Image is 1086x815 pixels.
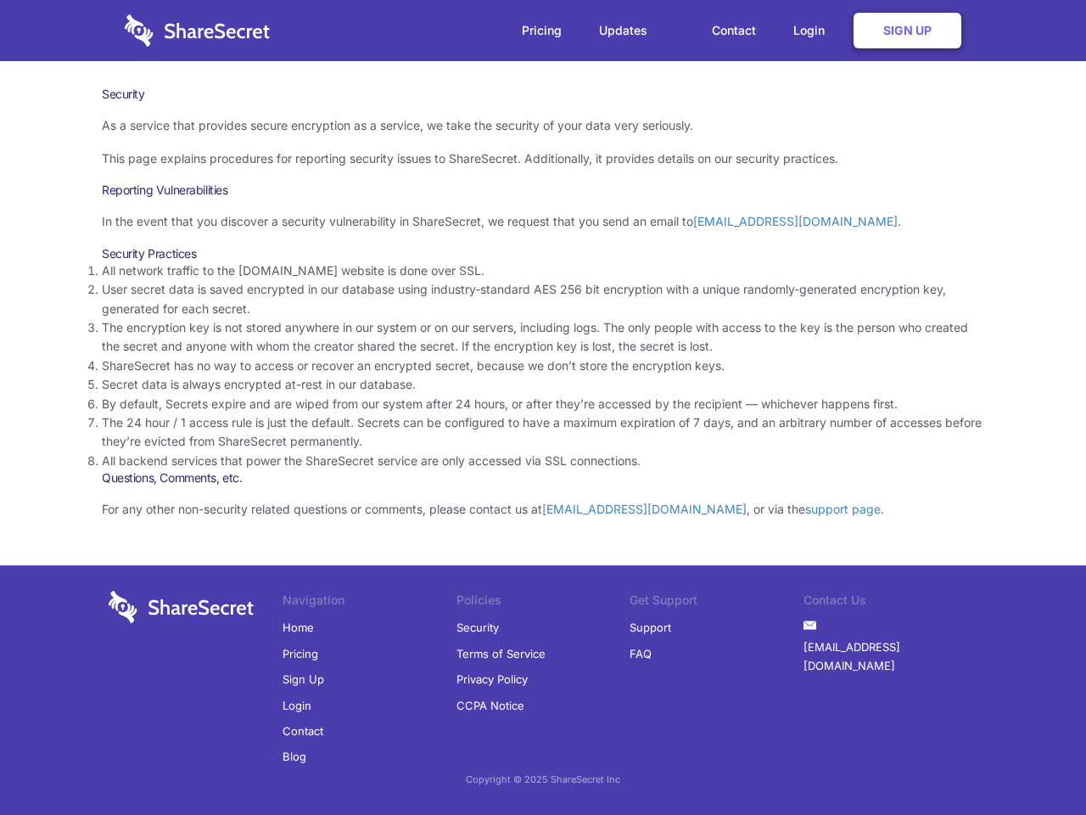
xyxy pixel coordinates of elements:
[630,591,803,615] li: Get Support
[283,641,318,666] a: Pricing
[102,470,984,486] h3: Questions, Comments, etc.
[102,318,984,357] li: The encryption key is not stored anywhere in our system or on our servers, including logs. The on...
[456,693,524,718] a: CCPA Notice
[102,357,984,375] li: ShareSecret has no way to access or recover an encrypted secret, because we don’t store the encry...
[102,183,984,198] h3: Reporting Vulnerabilities
[283,718,323,744] a: Contact
[456,591,630,615] li: Policies
[102,261,984,280] li: All network traffic to the [DOMAIN_NAME] website is done over SSL.
[776,4,850,57] a: Login
[102,246,984,261] h3: Security Practices
[456,615,499,640] a: Security
[803,634,977,679] a: [EMAIL_ADDRESS][DOMAIN_NAME]
[283,591,456,615] li: Navigation
[109,591,254,623] img: logo-wordmark-white-trans-d4663122ce5f474addd5e946df7df03e33cb6a1c49d2221995e7729f52c070b2.svg
[803,591,977,615] li: Contact Us
[102,395,984,413] li: By default, Secrets expire and are wiped from our system after 24 hours, or after they’re accesse...
[102,212,984,231] p: In the event that you discover a security vulnerability in ShareSecret, we request that you send ...
[102,87,984,102] h1: Security
[102,375,984,394] li: Secret data is always encrypted at-rest in our database.
[102,116,984,135] p: As a service that provides secure encryption as a service, we take the security of your data very...
[505,4,579,57] a: Pricing
[283,615,314,640] a: Home
[630,641,652,666] a: FAQ
[805,502,881,516] a: support page
[283,666,324,692] a: Sign Up
[283,744,306,769] a: Blog
[102,149,984,168] p: This page explains procedures for reporting security issues to ShareSecret. Additionally, it prov...
[854,13,961,48] a: Sign Up
[630,615,671,640] a: Support
[125,14,270,47] img: logo-wordmark-white-trans-d4663122ce5f474addd5e946df7df03e33cb6a1c49d2221995e7729f52c070b2.svg
[456,666,528,692] a: Privacy Policy
[283,693,311,718] a: Login
[102,280,984,318] li: User secret data is saved encrypted in our database using industry-standard AES 256 bit encryptio...
[456,641,546,666] a: Terms of Service
[102,413,984,452] li: The 24 hour / 1 access rule is just the default. Secrets can be configured to have a maximum expi...
[102,452,984,470] li: All backend services that power the ShareSecret service are only accessed via SSL connections.
[693,214,898,228] a: [EMAIL_ADDRESS][DOMAIN_NAME]
[102,500,984,519] p: For any other non-security related questions or comments, please contact us at , or via the .
[542,502,747,516] a: [EMAIL_ADDRESS][DOMAIN_NAME]
[695,4,773,57] a: Contact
